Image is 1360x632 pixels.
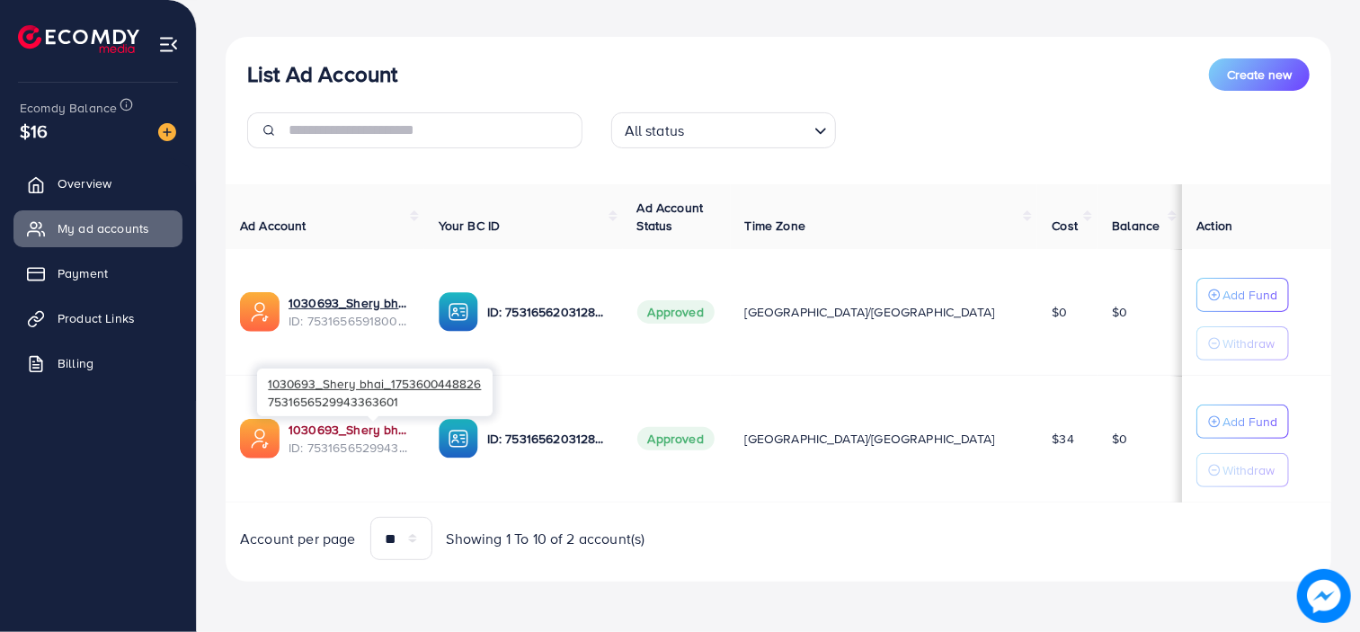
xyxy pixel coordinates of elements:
[1222,284,1277,306] p: Add Fund
[58,264,108,282] span: Payment
[745,217,805,235] span: Time Zone
[439,419,478,458] img: ic-ba-acc.ded83a64.svg
[289,421,410,439] a: 1030693_Shery bhai_1753600448826
[158,123,176,141] img: image
[447,529,645,549] span: Showing 1 To 10 of 2 account(s)
[20,99,117,117] span: Ecomdy Balance
[240,529,356,549] span: Account per page
[745,430,995,448] span: [GEOGRAPHIC_DATA]/[GEOGRAPHIC_DATA]
[1196,326,1289,361] button: Withdraw
[289,294,410,331] div: <span class='underline'>1030693_Shery bhai_1753600469505</span></br>7531656591800729616
[1052,217,1078,235] span: Cost
[58,309,135,327] span: Product Links
[13,345,182,381] a: Billing
[58,174,111,192] span: Overview
[20,118,48,144] span: $16
[13,210,182,246] a: My ad accounts
[1112,217,1160,235] span: Balance
[637,427,715,450] span: Approved
[487,428,609,450] p: ID: 7531656203128963089
[1196,405,1289,439] button: Add Fund
[13,255,182,291] a: Payment
[637,300,715,324] span: Approved
[1196,278,1289,312] button: Add Fund
[289,312,410,330] span: ID: 7531656591800729616
[689,114,806,144] input: Search for option
[58,219,149,237] span: My ad accounts
[13,300,182,336] a: Product Links
[637,199,704,235] span: Ad Account Status
[13,165,182,201] a: Overview
[247,61,397,87] h3: List Ad Account
[1112,303,1127,321] span: $0
[289,439,410,457] span: ID: 7531656529943363601
[439,217,501,235] span: Your BC ID
[487,301,609,323] p: ID: 7531656203128963089
[289,294,410,312] a: 1030693_Shery bhai_1753600469505
[1112,430,1127,448] span: $0
[1222,411,1277,432] p: Add Fund
[1196,453,1289,487] button: Withdraw
[257,369,493,416] div: 7531656529943363601
[611,112,836,148] div: Search for option
[268,375,481,392] span: 1030693_Shery bhai_1753600448826
[18,25,139,53] img: logo
[439,292,478,332] img: ic-ba-acc.ded83a64.svg
[158,34,179,55] img: menu
[240,217,307,235] span: Ad Account
[1222,459,1275,481] p: Withdraw
[621,118,689,144] span: All status
[1196,217,1232,235] span: Action
[240,292,280,332] img: ic-ads-acc.e4c84228.svg
[240,419,280,458] img: ic-ads-acc.e4c84228.svg
[1052,303,1067,321] span: $0
[1222,333,1275,354] p: Withdraw
[1209,58,1310,91] button: Create new
[1227,66,1292,84] span: Create new
[745,303,995,321] span: [GEOGRAPHIC_DATA]/[GEOGRAPHIC_DATA]
[1052,430,1073,448] span: $34
[58,354,93,372] span: Billing
[1297,569,1351,623] img: image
